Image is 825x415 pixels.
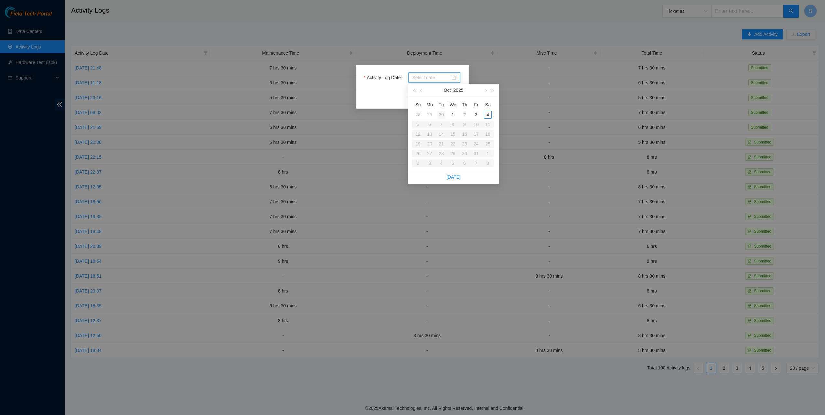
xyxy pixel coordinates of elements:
[447,100,459,110] th: We
[424,110,435,120] td: 2025-09-29
[426,111,434,119] div: 29
[435,100,447,110] th: Tu
[470,110,482,120] td: 2025-10-03
[446,175,461,180] a: [DATE]
[444,84,451,97] button: Oct
[482,100,494,110] th: Sa
[459,100,470,110] th: Th
[459,110,470,120] td: 2025-10-02
[435,110,447,120] td: 2025-09-30
[449,111,457,119] div: 1
[424,100,435,110] th: Mo
[412,110,424,120] td: 2025-09-28
[364,72,405,83] label: Activity Log Date
[437,111,445,119] div: 30
[447,110,459,120] td: 2025-10-01
[412,100,424,110] th: Su
[482,110,494,120] td: 2025-10-04
[472,111,480,119] div: 3
[470,100,482,110] th: Fr
[414,111,422,119] div: 28
[412,74,450,81] input: Activity Log Date
[461,111,468,119] div: 2
[484,111,492,119] div: 4
[453,84,463,97] button: 2025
